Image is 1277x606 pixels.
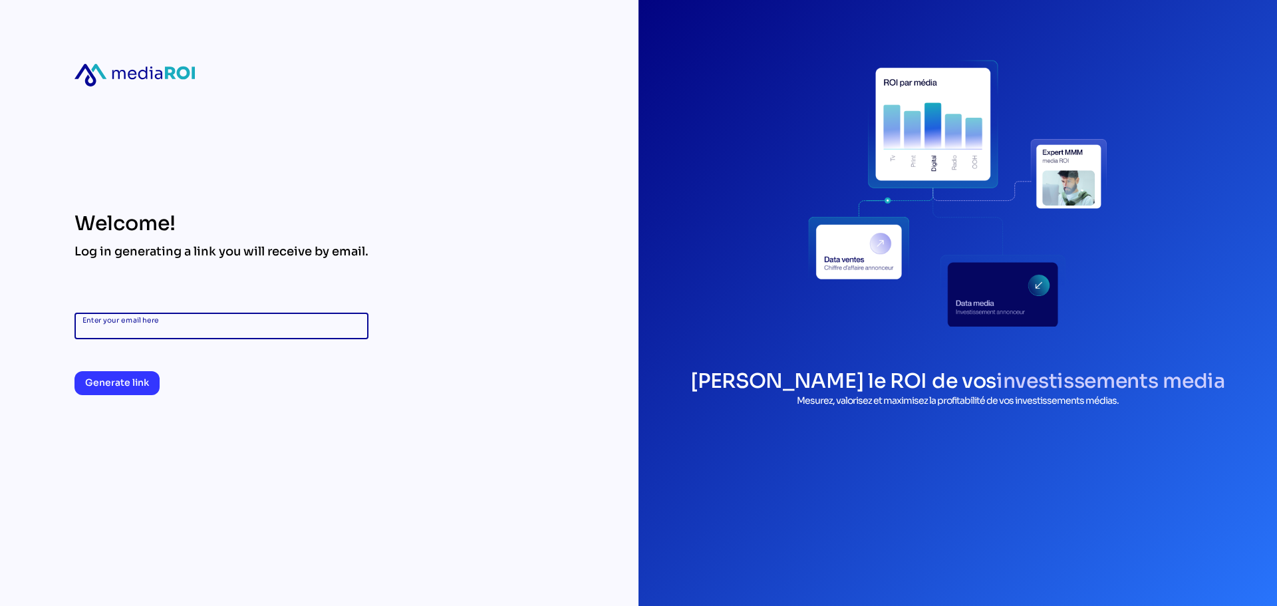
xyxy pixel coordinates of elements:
div: Log in generating a link you will receive by email. [74,243,368,259]
div: Welcome! [74,212,368,235]
span: Generate link [85,375,149,390]
div: mediaroi [74,64,195,86]
div: login [808,43,1107,342]
h1: [PERSON_NAME] le ROI de vos [690,369,1225,394]
span: investissements media [996,369,1225,394]
button: Generate link [74,371,160,395]
p: Mesurez, valorisez et maximisez la profitabilité de vos investissements médias. [690,394,1225,408]
input: Enter your email here [82,313,360,339]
